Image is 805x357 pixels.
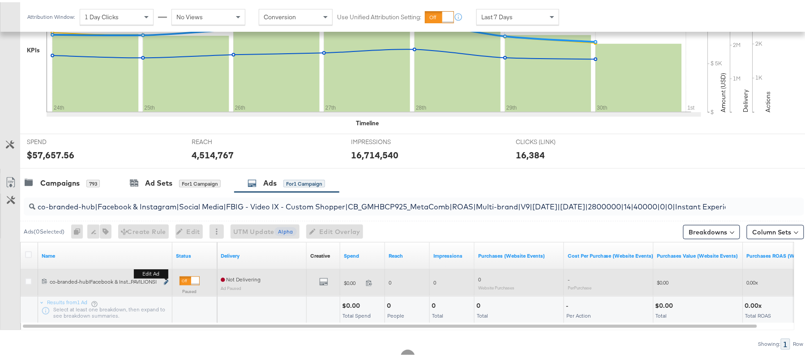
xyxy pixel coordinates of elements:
[745,310,771,317] span: Total ROAS
[747,223,804,237] button: Column Sets
[179,178,221,186] div: for 1 Campaign
[263,176,277,186] div: Ads
[683,223,740,237] button: Breakdowns
[27,44,40,52] div: KPIs
[793,339,804,345] div: Row
[192,136,259,144] span: REACH
[656,310,667,317] span: Total
[476,299,483,308] div: 0
[344,277,362,284] span: $0.00
[283,178,325,186] div: for 1 Campaign
[71,222,87,237] div: 0
[719,71,728,110] text: Amount (USD)
[163,276,169,285] button: Edit ad
[86,178,100,186] div: 793
[478,250,561,257] a: The number of times a purchase was made tracked by your Custom Audience pixel on your website aft...
[27,146,74,159] div: $57,657.56
[568,274,569,280] span: -
[264,11,296,19] span: Conversion
[742,87,750,110] text: Delivery
[568,250,654,257] a: The average cost for each purchase tracked by your Custom Audience pixel on your website after pe...
[145,176,172,186] div: Ad Sets
[27,136,94,144] span: SPEND
[27,12,75,18] div: Attribution Window:
[745,299,765,308] div: 0.00x
[389,250,426,257] a: The number of people your ad was served to.
[24,225,64,234] div: Ads ( 0 Selected)
[433,250,471,257] a: The number of times your ad was served. On mobile apps an ad is counted as served the first time ...
[478,274,481,280] span: 0
[566,310,591,317] span: Per Action
[42,250,169,257] a: Ad Name.
[221,283,241,289] sub: Ad Paused
[176,11,203,19] span: No Views
[758,339,781,345] div: Showing:
[337,11,421,19] label: Use Unified Attribution Setting:
[134,267,168,276] b: Edit ad
[180,286,200,292] label: Paused
[35,192,733,210] input: Search Ad Name, ID or Objective
[310,250,330,257] div: Creative
[477,310,488,317] span: Total
[516,146,545,159] div: 16,384
[657,250,740,257] a: The total value of the purchase actions tracked by your Custom Audience pixel on your website aft...
[432,310,443,317] span: Total
[176,250,214,257] a: Shows the current state of your Ad.
[478,283,514,288] sub: Website Purchases
[351,136,418,144] span: IMPRESSIONS
[781,336,790,348] div: 1
[310,250,330,257] a: Shows the creative associated with your ad.
[432,299,438,308] div: 0
[40,176,80,186] div: Campaigns
[351,146,398,159] div: 16,714,540
[344,250,381,257] a: The total amount spent to date.
[747,277,758,284] span: 0.00x
[387,299,394,308] div: 0
[342,299,363,308] div: $0.00
[516,136,583,144] span: CLICKS (LINK)
[657,277,669,284] span: $0.00
[192,146,234,159] div: 4,514,767
[343,310,371,317] span: Total Spend
[387,310,404,317] span: People
[50,276,158,283] div: co-branded-hub|Facebook & Inst...PAVILIONS|
[389,277,391,284] span: 0
[566,299,571,308] div: -
[221,250,303,257] a: Reflects the ability of your Ad to achieve delivery.
[568,283,591,288] sub: Per Purchase
[764,89,772,110] text: Actions
[221,274,261,280] span: Not Delivering
[356,117,379,125] div: Timeline
[85,11,119,19] span: 1 Day Clicks
[655,299,676,308] div: $0.00
[481,11,513,19] span: Last 7 Days
[433,277,436,284] span: 0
